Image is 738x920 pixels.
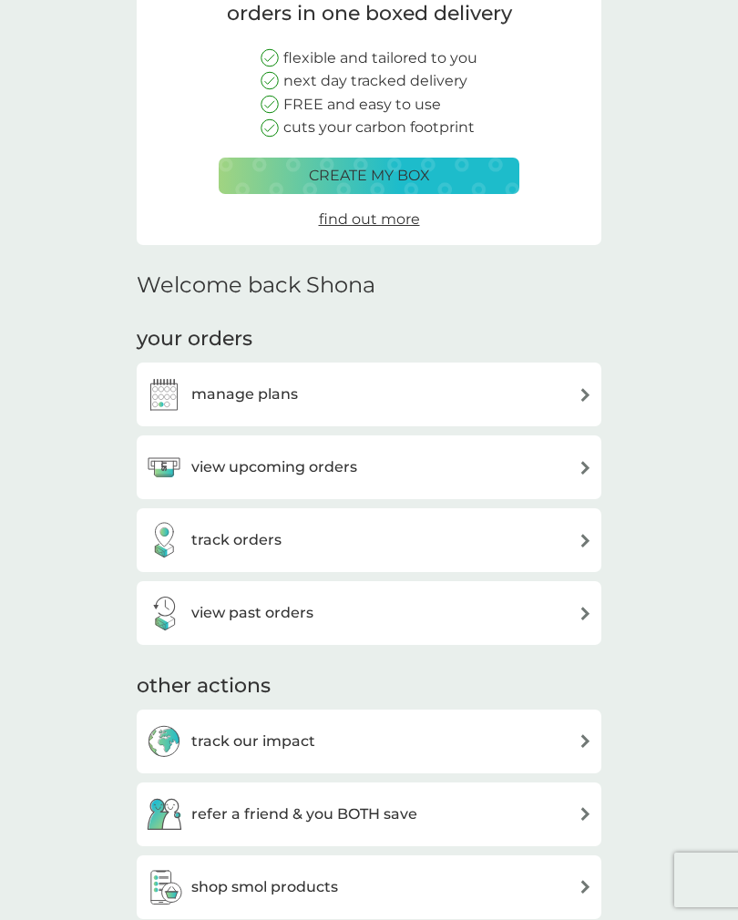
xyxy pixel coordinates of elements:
img: arrow right [579,734,592,748]
p: create my box [309,164,430,188]
h2: Welcome back Shona [137,272,375,299]
h3: other actions [137,672,271,700]
h3: track orders [191,528,282,552]
h3: manage plans [191,383,298,406]
h3: view past orders [191,601,313,625]
h3: view upcoming orders [191,455,357,479]
img: arrow right [579,880,592,894]
button: create my box [219,158,519,194]
a: find out more [319,208,420,231]
img: arrow right [579,461,592,475]
h3: refer a friend & you BOTH save [191,802,417,826]
h3: shop smol products [191,875,338,899]
h3: your orders [137,325,252,353]
p: cuts your carbon footprint [283,116,475,139]
img: arrow right [579,607,592,620]
img: arrow right [579,388,592,402]
h3: track our impact [191,730,315,753]
p: FREE and easy to use [283,93,441,117]
span: find out more [319,210,420,228]
p: flexible and tailored to you [283,46,477,70]
img: arrow right [579,807,592,821]
p: next day tracked delivery [283,69,467,93]
img: arrow right [579,534,592,547]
